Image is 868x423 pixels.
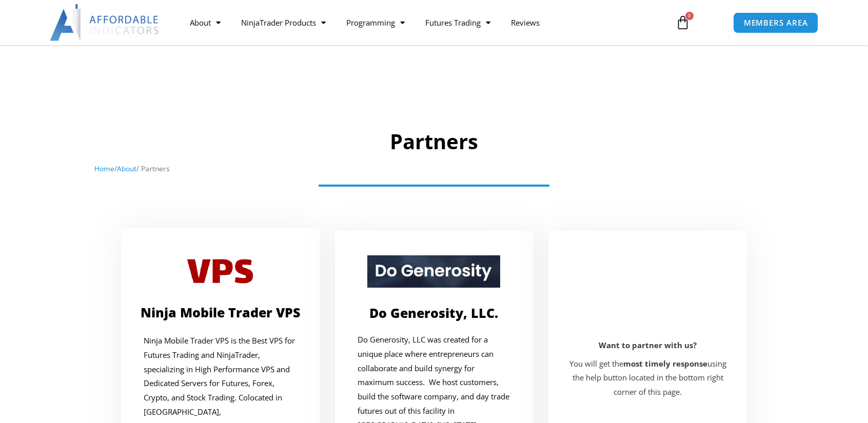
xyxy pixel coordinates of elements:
[187,238,253,304] img: ninja-mobile-trader | Affordable Indicators – NinjaTrader
[369,304,498,321] a: Do Generosity, LLC.
[565,357,730,400] p: You will get the using the help button located in the bottom right corner of this page.
[50,4,160,41] img: LogoAI | Affordable Indicators – NinjaTrader
[744,19,808,27] span: MEMBERS AREA
[415,11,501,34] a: Futures Trading
[623,358,707,369] strong: most timely response
[599,340,697,350] b: Want to partner with us?
[231,11,336,34] a: NinjaTrader Products
[501,11,550,34] a: Reviews
[180,11,231,34] a: About
[180,11,664,34] nav: Menu
[660,8,705,37] a: 0
[141,304,300,321] a: Ninja Mobile Trader VPS
[94,164,114,173] a: Home
[117,164,136,173] a: About
[336,11,415,34] a: Programming
[685,12,694,20] span: 0
[94,127,774,156] h1: Partners
[367,255,500,288] img: Picture1 | Affordable Indicators – NinjaTrader
[94,162,774,175] nav: Breadcrumb
[733,12,819,33] a: MEMBERS AREA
